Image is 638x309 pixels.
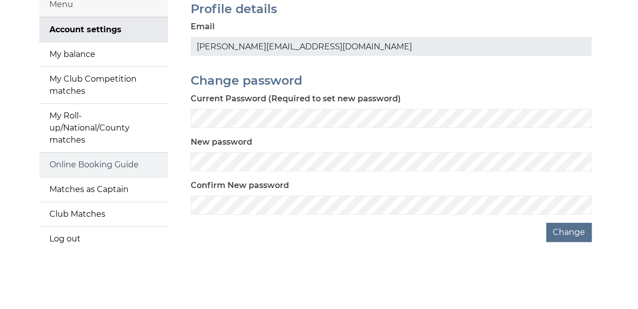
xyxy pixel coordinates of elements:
[39,177,168,202] a: Matches as Captain
[39,227,168,251] a: Log out
[546,223,592,242] button: Change
[191,179,289,192] label: Confirm New password
[191,93,401,105] label: Current Password (Required to set new password)
[39,104,168,152] a: My Roll-up/National/County matches
[39,153,168,177] a: Online Booking Guide
[39,202,168,226] a: Club Matches
[39,18,168,42] a: Account settings
[191,74,592,87] h2: Change password
[191,136,252,148] label: New password
[191,3,592,16] h2: Profile details
[39,42,168,67] a: My balance
[39,67,168,103] a: My Club Competition matches
[191,21,215,33] label: Email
